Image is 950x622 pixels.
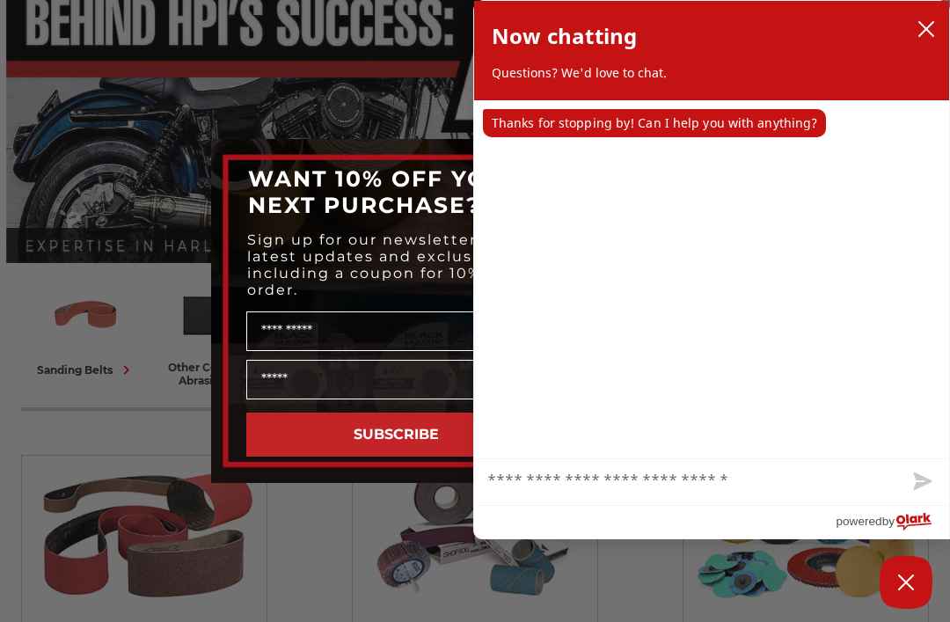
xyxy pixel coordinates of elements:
[246,413,545,457] button: SUBSCRIBE
[492,64,932,82] p: Questions? We'd love to chat.
[483,109,826,137] p: Thanks for stopping by! Can I help you with anything?
[882,510,895,532] span: by
[492,18,637,54] h2: Now chatting
[248,165,524,218] span: WANT 10% OFF YOUR NEXT PURCHASE?
[836,510,881,532] span: powered
[880,556,932,609] button: Close Chatbox
[836,506,949,538] a: Powered by Olark
[247,231,604,298] span: Sign up for our newsletter to receive the latest updates and exclusive discounts - including a co...
[474,100,949,458] div: chat
[246,360,545,399] input: Email
[912,16,940,42] button: close chatbox
[893,459,949,505] button: Send message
